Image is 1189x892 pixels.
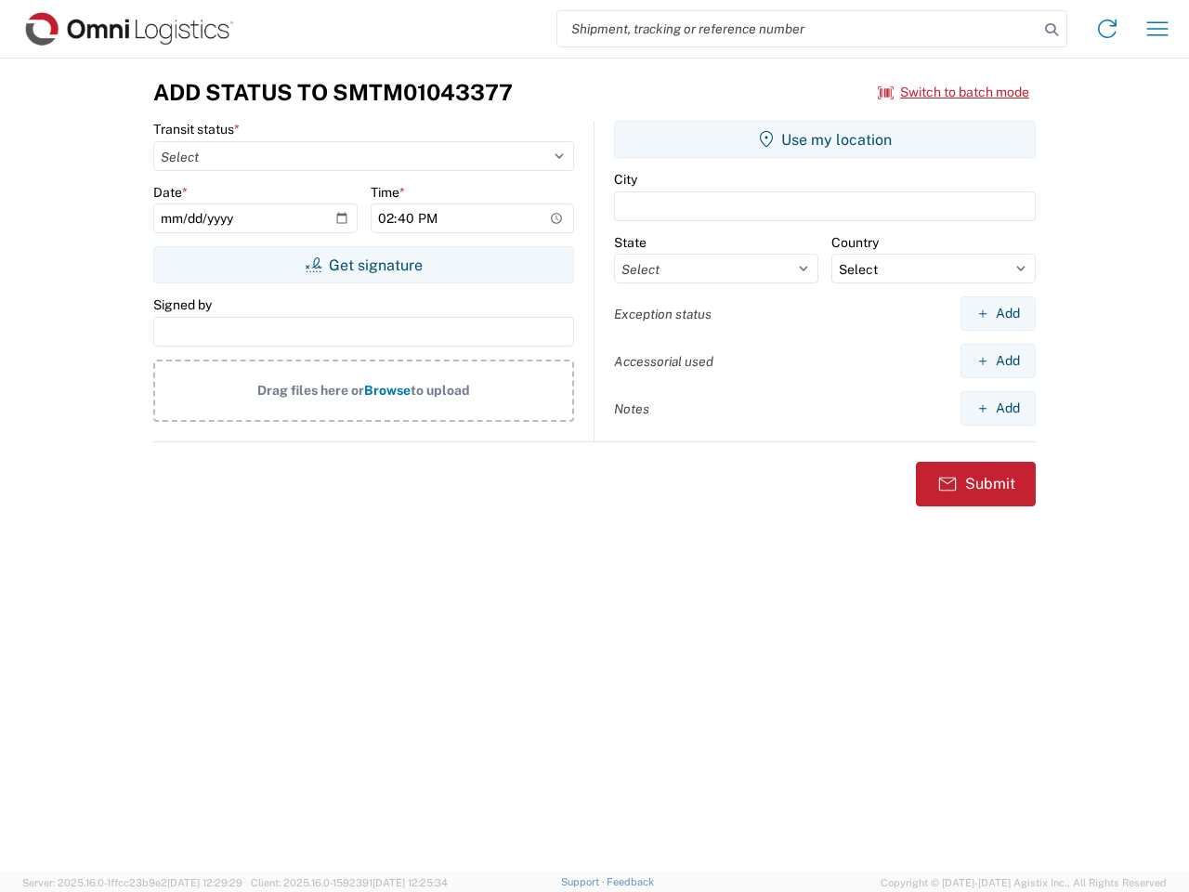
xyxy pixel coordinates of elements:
label: City [614,171,637,188]
span: Copyright © [DATE]-[DATE] Agistix Inc., All Rights Reserved [881,874,1167,891]
span: Browse [364,383,411,398]
span: Client: 2025.16.0-1592391 [251,877,448,888]
span: [DATE] 12:25:34 [372,877,448,888]
label: Accessorial used [614,353,713,370]
h3: Add Status to SMTM01043377 [153,79,513,106]
button: Add [960,296,1036,331]
span: to upload [411,383,470,398]
button: Switch to batch mode [878,77,1029,108]
button: Use my location [614,121,1036,158]
a: Feedback [607,876,654,887]
label: Date [153,184,188,201]
input: Shipment, tracking or reference number [557,11,1039,46]
span: Drag files here or [257,383,364,398]
label: Transit status [153,121,240,138]
a: Support [561,876,608,887]
button: Get signature [153,246,574,283]
span: [DATE] 12:29:29 [167,877,242,888]
label: Exception status [614,306,712,322]
span: Server: 2025.16.0-1ffcc23b9e2 [22,877,242,888]
label: State [614,234,647,251]
label: Time [371,184,405,201]
label: Country [831,234,879,251]
button: Add [960,391,1036,426]
label: Notes [614,400,649,417]
button: Add [960,344,1036,378]
button: Submit [916,462,1036,506]
label: Signed by [153,296,212,313]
